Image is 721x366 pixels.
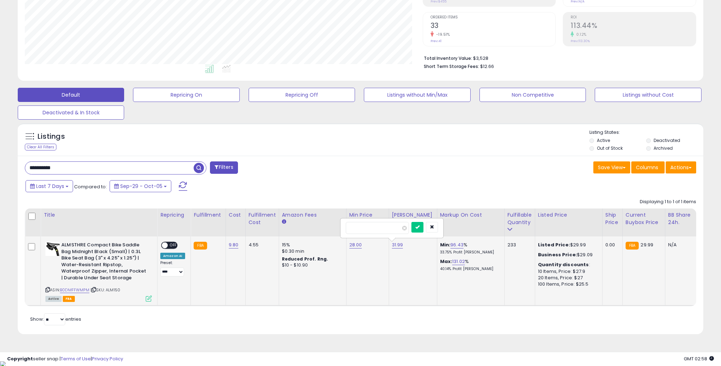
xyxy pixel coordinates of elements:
b: ALMSTHRE Compact Bike Saddle Bag Midnight Black (Small) | 0.3L Bike Seat Bag (3" x 4.25" x 1.25")... [61,242,148,283]
b: Max: [440,258,453,265]
div: Cost [229,211,243,219]
small: FBA [194,242,207,250]
div: % [440,242,499,255]
label: Out of Stock [597,145,623,151]
div: Title [44,211,154,219]
div: Min Price [349,211,386,219]
p: Listing States: [589,129,703,136]
button: Columns [631,161,665,173]
a: 31.99 [392,241,403,248]
button: Actions [666,161,696,173]
div: N/A [668,242,692,248]
div: [PERSON_NAME] [392,211,434,219]
div: $29.09 [538,252,597,258]
small: FBA [626,242,639,250]
div: 15% [282,242,341,248]
span: All listings currently available for purchase on Amazon [45,296,62,302]
h2: 33 [431,22,556,31]
span: 29.99 [640,241,653,248]
span: FBA [63,296,75,302]
b: Short Term Storage Fees: [424,63,479,69]
div: Fulfillment Cost [249,211,276,226]
span: Show: entries [30,316,81,322]
div: ASIN: [45,242,152,301]
div: 10 Items, Price: $27.9 [538,268,597,275]
button: Non Competitive [479,88,586,102]
b: Reduced Prof. Rng. [282,256,328,262]
span: Columns [636,164,658,171]
b: Min: [440,241,451,248]
span: Compared to: [74,183,107,190]
a: 131.02 [452,258,465,265]
p: 33.75% Profit [PERSON_NAME] [440,250,499,255]
span: Sep-29 - Oct-05 [120,183,162,190]
div: Fulfillable Quantity [508,211,532,226]
div: Current Buybox Price [626,211,662,226]
div: seller snap | | [7,356,123,362]
div: Listed Price [538,211,599,219]
a: 28.00 [349,241,362,248]
a: Privacy Policy [92,355,123,362]
div: 20 Items, Price: $27 [538,275,597,281]
div: $29.99 [538,242,597,248]
small: -19.51% [434,32,450,37]
div: : [538,262,597,268]
div: Repricing [160,211,188,219]
button: Repricing On [133,88,239,102]
div: Markup on Cost [440,211,501,219]
div: Amazon Fees [282,211,343,219]
h2: 113.44% [571,22,696,31]
b: Quantity discounts [538,261,589,268]
p: 40.14% Profit [PERSON_NAME] [440,267,499,271]
div: Preset: [160,261,185,276]
div: Displaying 1 to 1 of 1 items [640,199,696,205]
small: Prev: 113.30% [571,39,590,43]
b: Business Price: [538,251,577,258]
div: BB Share 24h. [668,211,694,226]
div: % [440,258,499,271]
span: Ordered Items [431,16,556,19]
small: 0.12% [574,32,587,37]
button: Listings without Cost [595,88,701,102]
div: Amazon AI [160,253,185,259]
div: Clear All Filters [25,144,56,150]
div: 233 [508,242,529,248]
div: 100 Items, Price: $25.5 [538,281,597,287]
small: Amazon Fees. [282,219,286,225]
a: 9.80 [229,241,239,248]
th: The percentage added to the cost of goods (COGS) that forms the calculator for Min & Max prices. [437,208,504,236]
span: Last 7 Days [36,183,64,190]
button: Listings without Min/Max [364,88,470,102]
button: Filters [210,161,238,174]
a: 96.43 [450,241,464,248]
span: ROI [571,16,696,19]
span: | SKU: ALM150 [90,287,120,293]
div: 4.55 [249,242,273,248]
strong: Copyright [7,355,33,362]
button: Last 7 Days [26,180,73,192]
div: Fulfillment [194,211,222,219]
b: Listed Price: [538,241,570,248]
b: Total Inventory Value: [424,55,472,61]
button: Repricing Off [249,88,355,102]
div: 0.00 [605,242,617,248]
small: Prev: 41 [431,39,442,43]
a: Terms of Use [61,355,91,362]
button: Deactivated & In Stock [18,105,124,120]
button: Sep-29 - Oct-05 [110,180,171,192]
div: Ship Price [605,211,620,226]
h5: Listings [38,132,65,142]
span: OFF [168,242,179,248]
button: Default [18,88,124,102]
label: Deactivated [654,137,680,143]
a: B0DMFFWMPM [60,287,89,293]
div: $10 - $10.90 [282,262,341,268]
span: $12.66 [480,63,494,70]
label: Active [597,137,610,143]
label: Archived [654,145,673,151]
li: $3,528 [424,53,691,62]
img: 41wNmTD2bFL._SL40_.jpg [45,242,60,256]
button: Save View [593,161,630,173]
div: $0.30 min [282,248,341,255]
span: 2025-10-14 02:58 GMT [684,355,714,362]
